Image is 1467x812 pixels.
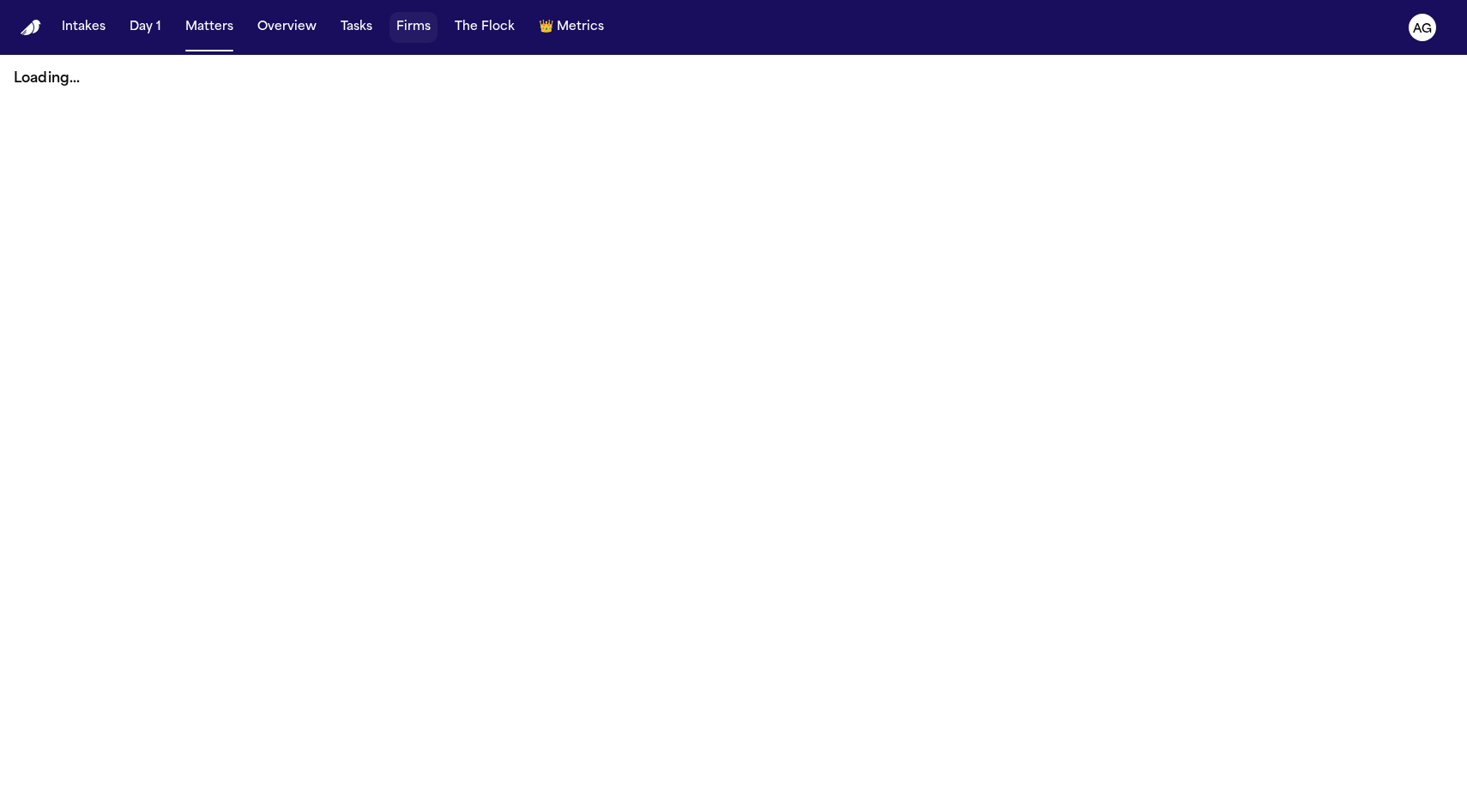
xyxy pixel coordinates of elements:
a: Home [21,20,41,36]
button: Firms [389,12,438,43]
button: Day 1 [123,12,168,43]
img: Finch Logo [21,20,41,36]
p: Loading... [14,69,1453,89]
button: Tasks [334,12,379,43]
button: Intakes [55,12,112,43]
button: Overview [251,12,323,43]
button: The Flock [448,12,522,43]
button: Matters [178,12,240,43]
button: crownMetrics [532,12,611,43]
